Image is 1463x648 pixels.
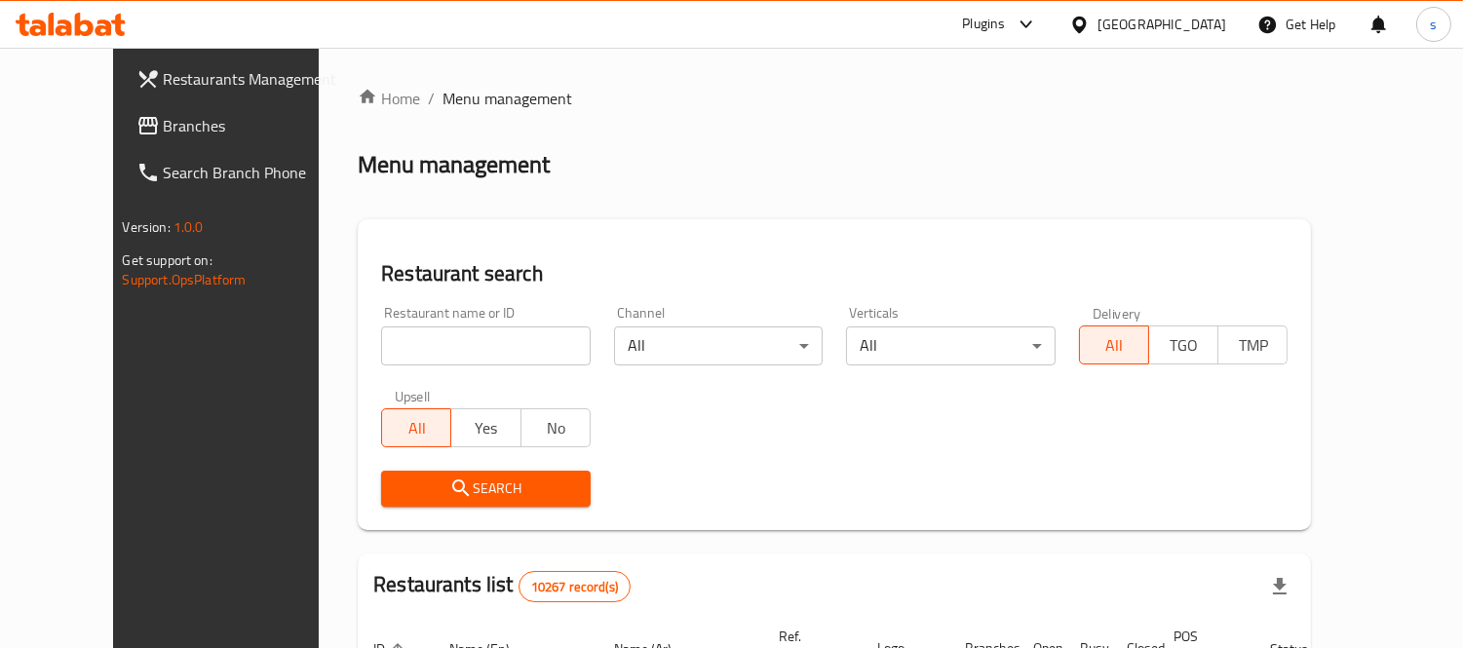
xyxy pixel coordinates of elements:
span: TMP [1226,331,1280,360]
button: No [520,408,591,447]
span: Yes [459,414,513,442]
span: 1.0.0 [173,214,204,240]
div: Export file [1256,563,1303,610]
span: Branches [164,114,342,137]
span: s [1430,14,1437,35]
h2: Restaurant search [381,259,1288,288]
nav: breadcrumb [358,87,1311,110]
a: Support.OpsPlatform [123,267,247,292]
span: TGO [1157,331,1211,360]
label: Upsell [395,389,431,402]
button: All [381,408,451,447]
button: TGO [1148,325,1218,364]
span: All [1088,331,1141,360]
span: Version: [123,214,171,240]
span: 10267 record(s) [520,578,630,596]
div: [GEOGRAPHIC_DATA] [1097,14,1226,35]
h2: Restaurants list [373,570,631,602]
span: No [529,414,583,442]
div: All [846,326,1056,365]
span: All [390,414,443,442]
a: Home [358,87,420,110]
label: Delivery [1093,306,1141,320]
span: Menu management [443,87,572,110]
div: All [614,326,824,365]
button: TMP [1217,325,1288,364]
span: Restaurants Management [164,67,342,91]
div: Plugins [962,13,1005,36]
span: Search [397,476,575,501]
span: Get support on: [123,248,212,273]
input: Search for restaurant name or ID.. [381,326,591,365]
div: Total records count [519,571,631,602]
h2: Menu management [358,149,550,180]
button: Yes [450,408,520,447]
span: Search Branch Phone [164,161,342,184]
button: Search [381,471,591,507]
button: All [1079,325,1149,364]
li: / [428,87,435,110]
a: Branches [121,102,358,149]
a: Search Branch Phone [121,149,358,196]
a: Restaurants Management [121,56,358,102]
